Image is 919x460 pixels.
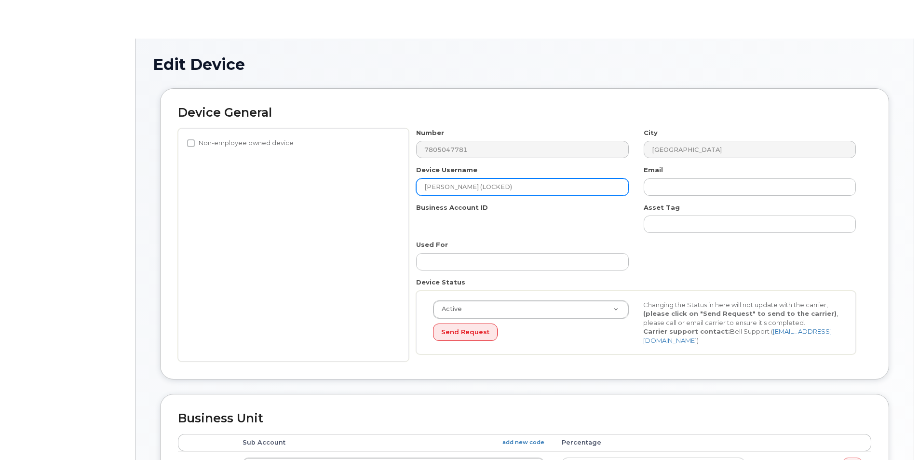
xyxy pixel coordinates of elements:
[416,165,477,175] label: Device Username
[502,438,544,446] a: add new code
[178,106,871,120] h2: Device General
[416,240,448,249] label: Used For
[644,165,663,175] label: Email
[416,278,465,287] label: Device Status
[187,139,195,147] input: Non-employee owned device
[416,128,444,137] label: Number
[643,327,832,344] a: [EMAIL_ADDRESS][DOMAIN_NAME]
[636,300,846,345] div: Changing the Status in here will not update with the carrier, , please call or email carrier to e...
[416,203,488,212] label: Business Account ID
[433,324,498,341] button: Send Request
[153,56,896,73] h1: Edit Device
[436,305,462,313] span: Active
[178,412,871,425] h2: Business Unit
[187,137,294,149] label: Non-employee owned device
[433,301,628,318] a: Active
[644,128,658,137] label: City
[643,327,730,335] strong: Carrier support contact:
[234,434,554,451] th: Sub Account
[643,310,837,317] strong: (please click on "Send Request" to send to the carrier)
[644,203,680,212] label: Asset Tag
[553,434,754,451] th: Percentage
